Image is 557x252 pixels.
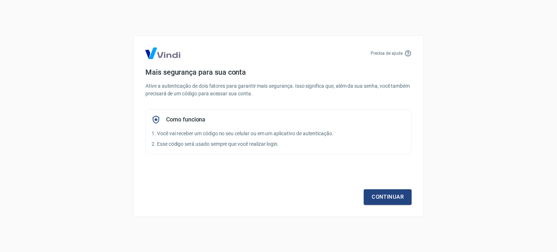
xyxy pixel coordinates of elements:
p: 1. Você vai receber um código no seu celular ou em um aplicativo de autenticação. [152,130,405,137]
a: Continuar [364,189,412,205]
h5: Como funciona [166,116,205,123]
p: Ative a autenticação de dois fatores para garantir mais segurança. Isso significa que, além da su... [145,82,412,98]
h4: Mais segurança para sua conta [145,68,412,77]
img: Logo Vind [145,47,180,59]
p: 2. Esse código será usado sempre que você realizar login. [152,140,405,148]
p: Precisa de ajuda [371,50,403,57]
